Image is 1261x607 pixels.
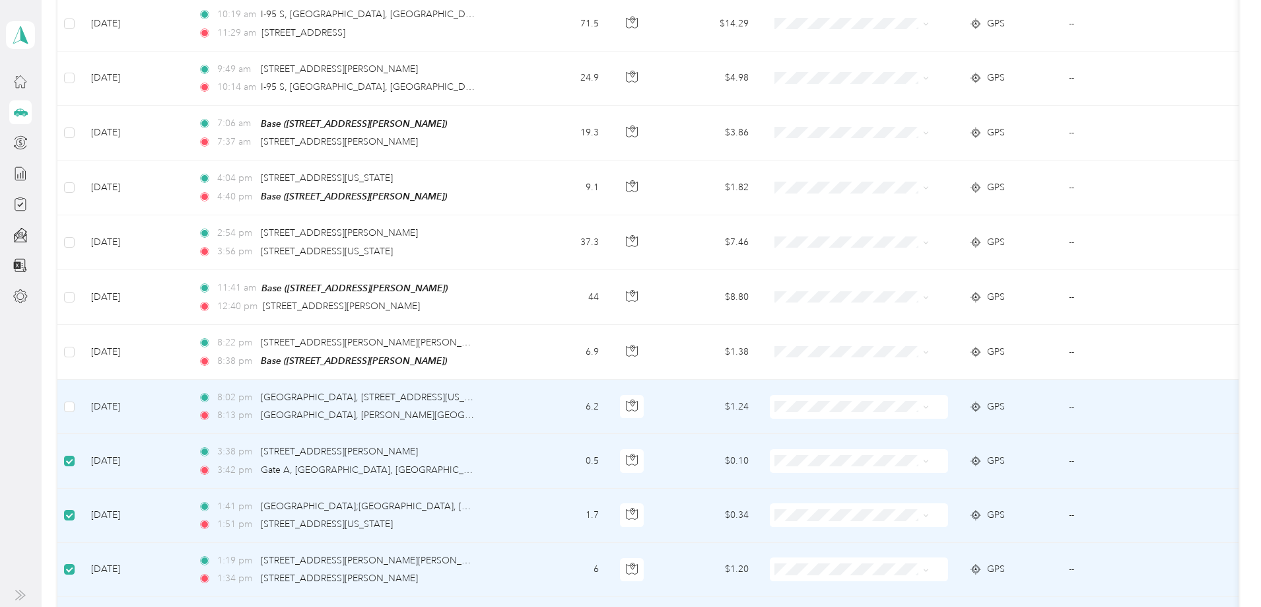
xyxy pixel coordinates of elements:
[263,301,420,312] span: [STREET_ADDRESS][PERSON_NAME]
[261,191,447,201] span: Base ([STREET_ADDRESS][PERSON_NAME])
[261,63,418,75] span: [STREET_ADDRESS][PERSON_NAME]
[261,81,485,92] span: I-95 S, [GEOGRAPHIC_DATA], [GEOGRAPHIC_DATA]
[261,555,564,566] span: [STREET_ADDRESS][PERSON_NAME][PERSON_NAME][PERSON_NAME]
[217,336,255,350] span: 8:22 pm
[987,562,1005,577] span: GPS
[987,17,1005,31] span: GPS
[81,543,187,597] td: [DATE]
[516,215,610,269] td: 37.3
[81,270,187,325] td: [DATE]
[987,290,1005,304] span: GPS
[1058,434,1188,488] td: --
[987,71,1005,85] span: GPS
[516,434,610,488] td: 0.5
[261,172,393,184] span: [STREET_ADDRESS][US_STATE]
[1058,52,1188,106] td: --
[81,161,187,215] td: [DATE]
[987,235,1005,250] span: GPS
[987,454,1005,468] span: GPS
[217,517,255,532] span: 1:51 pm
[516,543,610,597] td: 6
[217,7,255,22] span: 10:19 am
[217,244,255,259] span: 3:56 pm
[1058,270,1188,325] td: --
[261,501,1004,512] span: [GEOGRAPHIC_DATA];[GEOGRAPHIC_DATA], [GEOGRAPHIC_DATA], [GEOGRAPHIC_DATA], [GEOGRAPHIC_DATA], [US...
[987,345,1005,359] span: GPS
[1058,380,1188,434] td: --
[987,125,1005,140] span: GPS
[261,283,448,293] span: Base ([STREET_ADDRESS][PERSON_NAME])
[516,380,610,434] td: 6.2
[81,106,187,161] td: [DATE]
[217,299,257,314] span: 12:40 pm
[217,135,255,149] span: 7:37 am
[660,543,759,597] td: $1.20
[987,400,1005,414] span: GPS
[1058,489,1188,543] td: --
[1058,325,1188,380] td: --
[81,434,187,488] td: [DATE]
[217,26,256,40] span: 11:29 am
[261,446,418,457] span: [STREET_ADDRESS][PERSON_NAME]
[81,489,187,543] td: [DATE]
[660,106,759,161] td: $3.86
[81,215,187,269] td: [DATE]
[217,190,255,204] span: 4:40 pm
[1058,106,1188,161] td: --
[261,518,393,530] span: [STREET_ADDRESS][US_STATE]
[217,354,255,369] span: 8:38 pm
[261,410,1258,421] span: [GEOGRAPHIC_DATA], [PERSON_NAME][GEOGRAPHIC_DATA], [PERSON_NAME][GEOGRAPHIC_DATA], [GEOGRAPHIC_DA...
[660,489,759,543] td: $0.34
[516,325,610,380] td: 6.9
[81,325,187,380] td: [DATE]
[261,27,345,38] span: [STREET_ADDRESS]
[261,9,485,20] span: I-95 S, [GEOGRAPHIC_DATA], [GEOGRAPHIC_DATA]
[217,499,255,514] span: 1:41 pm
[217,62,255,77] span: 9:49 am
[217,463,255,478] span: 3:42 pm
[217,553,255,568] span: 1:19 pm
[516,161,610,215] td: 9.1
[217,80,255,94] span: 10:14 am
[660,434,759,488] td: $0.10
[261,246,393,257] span: [STREET_ADDRESS][US_STATE]
[987,180,1005,195] span: GPS
[81,380,187,434] td: [DATE]
[261,573,418,584] span: [STREET_ADDRESS][PERSON_NAME]
[261,337,564,348] span: [STREET_ADDRESS][PERSON_NAME][PERSON_NAME][PERSON_NAME]
[1058,543,1188,597] td: --
[660,52,759,106] td: $4.98
[1058,161,1188,215] td: --
[516,489,610,543] td: 1.7
[261,227,418,238] span: [STREET_ADDRESS][PERSON_NAME]
[217,408,255,423] span: 8:13 pm
[261,355,447,366] span: Base ([STREET_ADDRESS][PERSON_NAME])
[516,52,610,106] td: 24.9
[1187,533,1261,607] iframe: Everlance-gr Chat Button Frame
[261,136,418,147] span: [STREET_ADDRESS][PERSON_NAME]
[261,464,591,476] span: Gate A, [GEOGRAPHIC_DATA], [GEOGRAPHIC_DATA], [GEOGRAPHIC_DATA]
[217,226,255,240] span: 2:54 pm
[261,118,447,129] span: Base ([STREET_ADDRESS][PERSON_NAME])
[660,325,759,380] td: $1.38
[81,52,187,106] td: [DATE]
[1058,215,1188,269] td: --
[987,508,1005,522] span: GPS
[261,392,493,403] span: [GEOGRAPHIC_DATA], [STREET_ADDRESS][US_STATE]
[217,390,255,405] span: 8:02 pm
[516,106,610,161] td: 19.3
[217,171,255,186] span: 4:04 pm
[217,445,255,459] span: 3:38 pm
[660,270,759,325] td: $8.80
[217,571,255,586] span: 1:34 pm
[660,161,759,215] td: $1.82
[660,215,759,269] td: $7.46
[516,270,610,325] td: 44
[217,116,255,131] span: 7:06 am
[217,281,256,295] span: 11:41 am
[660,380,759,434] td: $1.24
